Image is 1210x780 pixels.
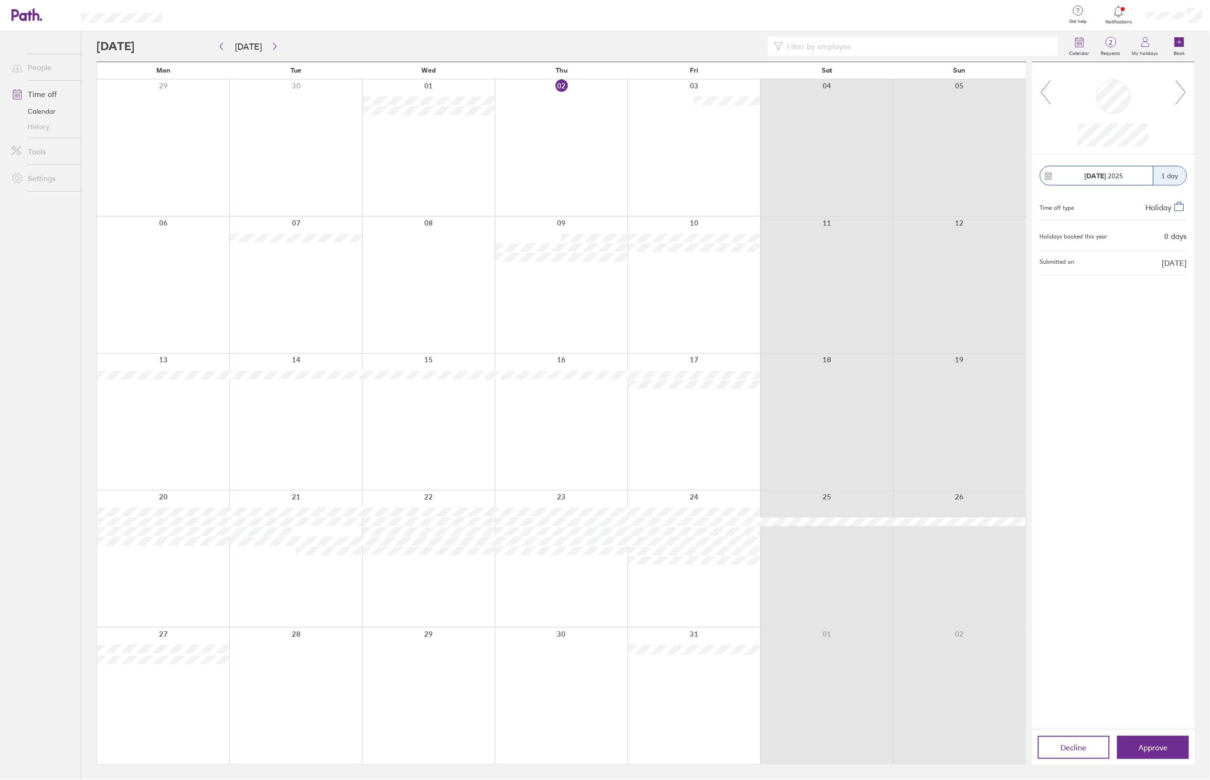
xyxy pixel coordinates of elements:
[822,66,832,74] span: Sat
[1061,743,1087,752] span: Decline
[4,169,81,188] a: Settings
[1139,743,1168,752] span: Approve
[1103,19,1135,25] span: Notifications
[1126,48,1164,56] label: My holidays
[1064,48,1095,56] label: Calendar
[4,142,81,161] a: Tools
[1038,736,1110,759] button: Decline
[953,66,966,74] span: Sun
[1146,203,1172,213] span: Holiday
[1103,5,1135,25] a: Notifications
[1162,259,1187,267] span: [DATE]
[1040,259,1075,267] span: Submitted on
[4,85,81,104] a: Time off
[4,104,81,119] a: Calendar
[1040,233,1108,240] div: Holidays booked this year
[1165,232,1187,240] div: 0 days
[1095,31,1126,62] a: 2Requests
[1063,19,1094,24] span: Get help
[1126,31,1164,62] a: My holidays
[1085,172,1106,180] strong: [DATE]
[422,66,436,74] span: Wed
[1040,201,1074,212] div: Time off type
[4,58,81,77] a: People
[227,39,269,54] button: [DATE]
[1153,166,1187,185] div: 1 day
[4,119,81,134] a: History
[783,37,1053,55] input: Filter by employee
[1064,31,1095,62] a: Calendar
[690,66,698,74] span: Fri
[1095,48,1126,56] label: Requests
[1085,172,1124,180] span: 2025
[556,66,568,74] span: Thu
[156,66,171,74] span: Mon
[290,66,301,74] span: Tue
[1117,736,1189,759] button: Approve
[1168,48,1191,56] label: Book
[1095,39,1126,46] span: 2
[1164,31,1195,62] a: Book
